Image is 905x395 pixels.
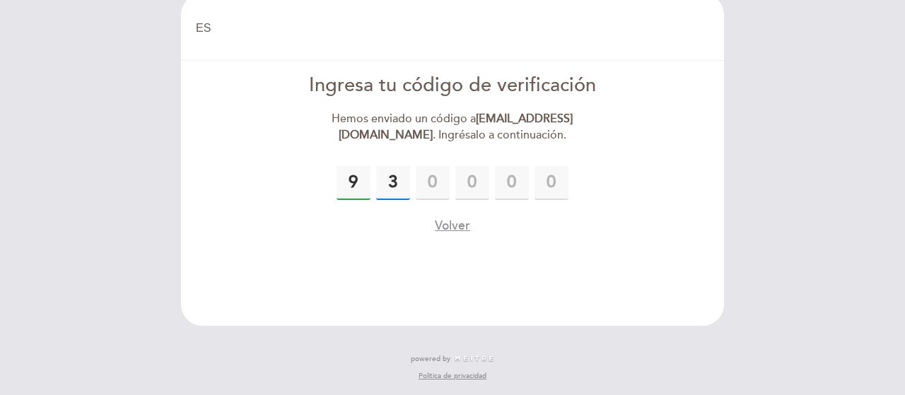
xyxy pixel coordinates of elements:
[291,72,615,100] div: Ingresa tu código de verificación
[337,166,370,200] input: 0
[455,166,489,200] input: 0
[454,355,494,362] img: MEITRE
[411,354,450,364] span: powered by
[416,166,450,200] input: 0
[535,166,568,200] input: 0
[419,371,486,381] a: Política de privacidad
[411,354,494,364] a: powered by
[291,111,615,143] div: Hemos enviado un código a . Ingrésalo a continuación.
[339,112,573,142] strong: [EMAIL_ADDRESS][DOMAIN_NAME]
[376,166,410,200] input: 0
[435,217,470,235] button: Volver
[495,166,529,200] input: 0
